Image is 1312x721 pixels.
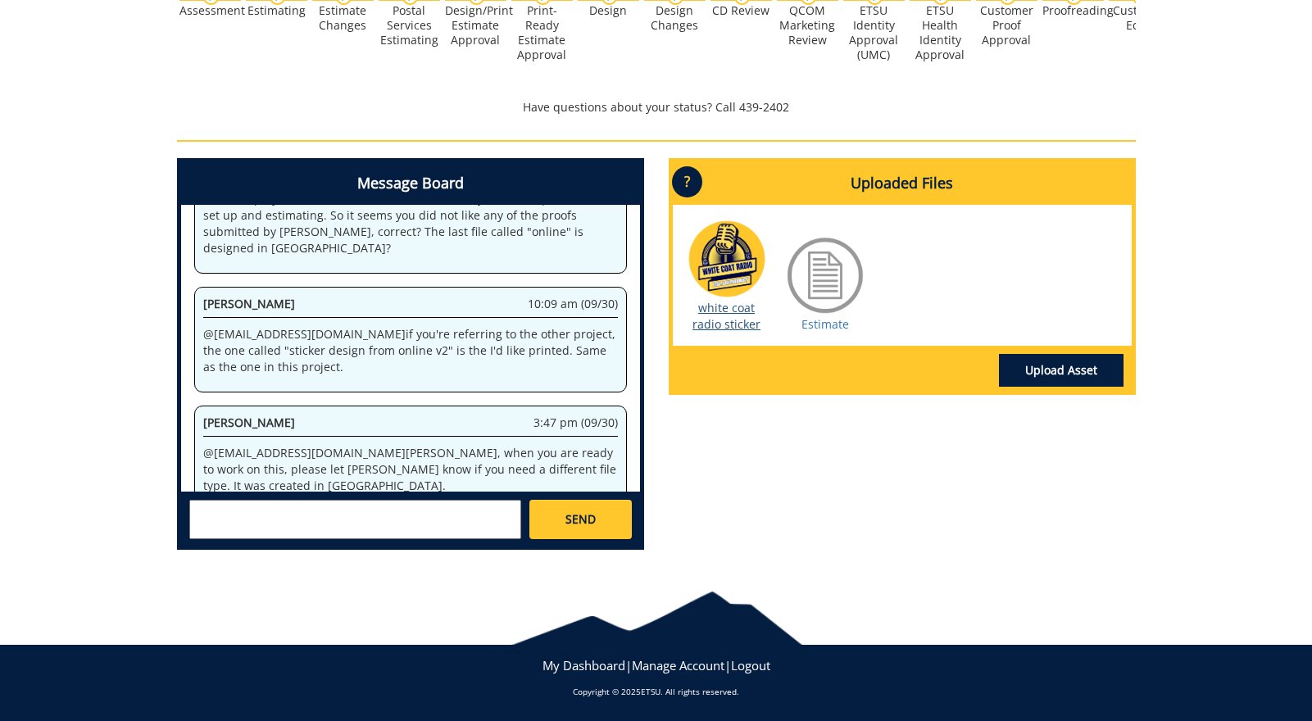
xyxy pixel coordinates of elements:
[632,657,724,673] a: Manage Account
[203,415,295,430] span: [PERSON_NAME]
[673,162,1132,205] h4: Uploaded Files
[189,500,521,539] textarea: messageToSend
[203,445,618,494] p: @ [EMAIL_ADDRESS][DOMAIN_NAME] [PERSON_NAME], when you are ready to work on this, please let [PER...
[976,3,1037,48] div: Customer Proof Approval
[533,415,618,431] span: 3:47 pm (09/30)
[777,3,838,48] div: QCOM Marketing Review
[578,3,639,18] div: Design
[565,511,596,528] span: SEND
[177,99,1136,116] p: Have questions about your status? Call 439-2402
[246,3,307,18] div: Estimating
[644,3,706,33] div: Design Changes
[692,300,760,332] a: white coat radio sticker
[312,3,374,33] div: Estimate Changes
[843,3,905,62] div: ETSU Identity Approval (UMC)
[1109,3,1170,33] div: Customer Edits
[379,3,440,48] div: Postal Services Estimating
[641,686,661,697] a: ETSU
[710,3,772,18] div: CD Review
[511,3,573,62] div: Print-Ready Estimate Approval
[445,3,506,48] div: Design/Print Estimate Approval
[203,296,295,311] span: [PERSON_NAME]
[529,500,631,539] a: SEND
[543,657,625,673] a: My Dashboard
[910,3,971,62] div: ETSU Health Identity Approval
[1042,3,1104,18] div: Proofreading
[731,657,770,673] a: Logout
[181,162,640,205] h4: Message Board
[801,316,849,332] a: Estimate
[672,166,702,197] p: ?
[999,354,1124,387] a: Upload Asset
[528,296,618,312] span: 10:09 am (09/30)
[203,326,618,375] p: @ [EMAIL_ADDRESS][DOMAIN_NAME] if you're referring to the other project, the one called "sticker ...
[203,158,618,256] p: @ [EMAIL_ADDRESS][DOMAIN_NAME] [PERSON_NAME], I'd like to hear back from Identity on whether the ...
[179,3,241,18] div: Assessment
